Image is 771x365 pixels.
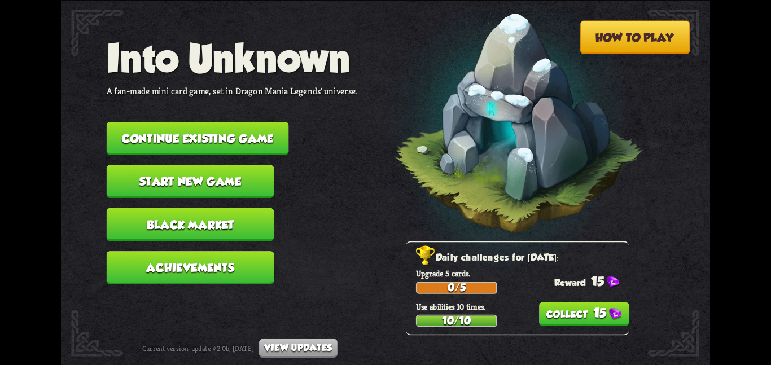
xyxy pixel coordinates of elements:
button: Start new game [107,165,274,197]
button: Achievements [107,251,274,284]
img: Golden_Trophy_Icon.png [416,245,436,266]
button: View updates [259,338,337,357]
div: 10/10 [417,315,496,326]
h2: Daily challenges for [DATE]: [416,249,629,266]
button: Continue existing game [107,122,289,155]
h1: Into Unknown [107,36,358,80]
p: Use abilities 10 times. [416,301,629,312]
div: 15 [554,274,629,288]
button: 15 [539,302,629,326]
p: A fan-made mini card game, set in Dragon Mania Legends' universe. [107,85,358,96]
button: Black Market [107,208,274,240]
div: 0/5 [417,283,496,293]
div: Current version: update #2.0b, [DATE] [142,338,338,357]
button: How to play [580,20,690,54]
p: Upgrade 5 cards. [416,268,629,279]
